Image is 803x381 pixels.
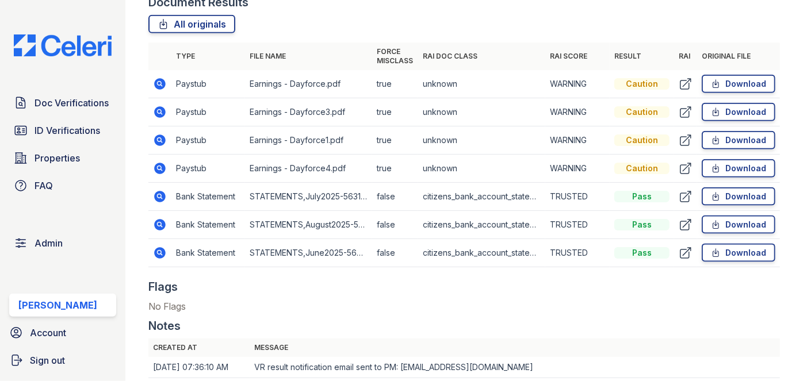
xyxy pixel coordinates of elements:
[245,70,372,98] td: Earnings - Dayforce.pdf
[35,96,109,110] span: Doc Verifications
[614,106,670,118] div: Caution
[171,239,245,267] td: Bank Statement
[9,174,116,197] a: FAQ
[702,159,775,178] a: Download
[245,211,372,239] td: STATEMENTS,August2025-5631.pdf
[545,126,610,155] td: WARNING
[18,298,97,312] div: [PERSON_NAME]
[418,155,545,183] td: unknown
[9,232,116,255] a: Admin
[372,183,418,211] td: false
[148,318,181,334] div: Notes
[171,98,245,126] td: Paystub
[148,279,178,295] div: Flags
[245,155,372,183] td: Earnings - Dayforce4.pdf
[148,299,780,318] div: No Flags
[9,119,116,142] a: ID Verifications
[372,239,418,267] td: false
[171,43,245,70] th: Type
[148,357,250,378] td: [DATE] 07:36:10 AM
[674,43,697,70] th: RAI
[614,247,670,259] div: Pass
[35,124,100,137] span: ID Verifications
[614,219,670,230] div: Pass
[545,211,610,239] td: TRUSTED
[372,211,418,239] td: false
[245,126,372,155] td: Earnings - Dayforce1.pdf
[30,353,65,367] span: Sign out
[545,155,610,183] td: WARNING
[614,163,670,174] div: Caution
[372,70,418,98] td: true
[702,244,775,262] a: Download
[418,211,545,239] td: citizens_bank_account_statement
[245,239,372,267] td: STATEMENTS,June2025-5631.pdf
[614,134,670,146] div: Caution
[610,43,674,70] th: Result
[171,70,245,98] td: Paystub
[418,239,545,267] td: citizens_bank_account_statement
[702,75,775,93] a: Download
[702,103,775,121] a: Download
[171,183,245,211] td: Bank Statement
[250,357,780,378] td: VR result notification email sent to PM: [EMAIL_ADDRESS][DOMAIN_NAME]
[245,43,372,70] th: File name
[5,321,121,344] a: Account
[418,126,545,155] td: unknown
[418,43,545,70] th: RAI Doc Class
[614,191,670,202] div: Pass
[245,183,372,211] td: STATEMENTS,July2025-5631.pdf
[30,326,66,340] span: Account
[250,338,780,357] th: Message
[9,91,116,114] a: Doc Verifications
[171,155,245,183] td: Paystub
[614,78,670,90] div: Caution
[245,98,372,126] td: Earnings - Dayforce3.pdf
[5,349,121,372] a: Sign out
[35,151,80,165] span: Properties
[418,70,545,98] td: unknown
[148,338,250,357] th: Created at
[372,126,418,155] td: true
[171,126,245,155] td: Paystub
[35,179,53,193] span: FAQ
[9,147,116,170] a: Properties
[545,98,610,126] td: WARNING
[171,211,245,239] td: Bank Statement
[545,183,610,211] td: TRUSTED
[5,34,121,56] img: CE_Logo_Blue-a8612792a0a2168367f1c8372b55b34899dd931a85d93a1a3d3e32e68fde9ad4.png
[148,15,235,33] a: All originals
[418,98,545,126] td: unknown
[545,239,610,267] td: TRUSTED
[702,215,775,234] a: Download
[697,43,780,70] th: Original file
[372,155,418,183] td: true
[372,43,418,70] th: Force misclass
[702,187,775,206] a: Download
[545,70,610,98] td: WARNING
[545,43,610,70] th: RAI Score
[35,236,63,250] span: Admin
[418,183,545,211] td: citizens_bank_account_statement
[702,131,775,149] a: Download
[372,98,418,126] td: true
